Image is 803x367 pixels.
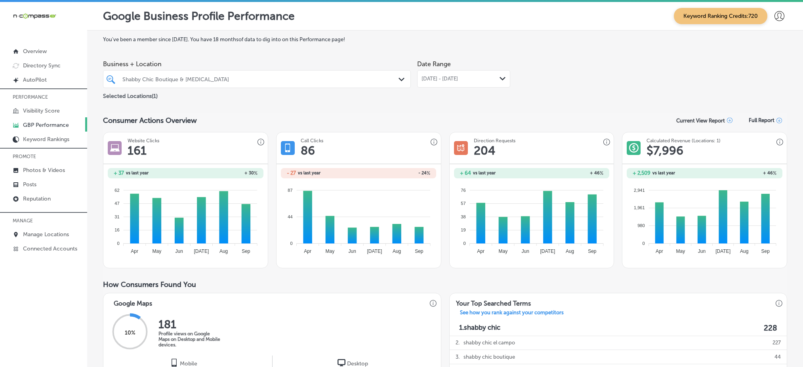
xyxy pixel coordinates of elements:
span: % [773,170,776,176]
p: Current View Report [676,118,725,124]
h3: Your Top Searched Terms [450,293,537,310]
span: vs last year [298,171,320,175]
label: Date Range [417,60,451,68]
p: Manage Locations [23,231,69,238]
tspan: Aug [219,248,228,254]
tspan: Jun [175,248,183,254]
tspan: May [498,248,507,254]
tspan: Sep [761,248,770,254]
p: Visibility Score [23,107,60,114]
span: Desktop [347,360,368,367]
h3: Google Maps [107,293,158,310]
p: Overview [23,48,47,55]
p: Directory Sync [23,62,61,69]
tspan: 0 [643,241,645,246]
tspan: Sep [588,248,597,254]
span: % [600,170,603,176]
tspan: 76 [461,187,465,192]
tspan: 0 [117,241,120,246]
span: vs last year [473,171,496,175]
tspan: 0 [290,241,292,246]
tspan: May [325,248,334,254]
h2: + 64 [460,170,471,176]
tspan: May [153,248,162,254]
p: shabby chic boutique [463,350,515,364]
tspan: [DATE] [194,248,209,254]
tspan: Jun [521,248,529,254]
h2: + 46 [532,170,603,176]
tspan: 19 [461,227,465,232]
tspan: [DATE] [367,248,382,254]
div: Shabby Chic Boutique & [MEDICAL_DATA] [122,76,399,82]
p: Profile views on Google Maps on Desktop and Mobile devices. [158,331,222,348]
p: Photos & Videos [23,167,65,174]
span: Full Report [749,117,774,123]
p: Google Business Profile Performance [103,10,295,23]
tspan: May [676,248,685,254]
h3: Website Clicks [128,138,159,143]
h1: 86 [301,143,315,158]
tspan: 980 [638,223,645,228]
tspan: Apr [304,248,311,254]
p: 227 [772,336,781,350]
span: Consumer Actions Overview [103,116,197,125]
img: logo [338,359,345,367]
tspan: [DATE] [540,248,555,254]
p: Posts [23,181,36,188]
tspan: Aug [566,248,574,254]
img: 660ab0bf-5cc7-4cb8-ba1c-48b5ae0f18e60NCTV_CLogo_TV_Black_-500x88.png [13,12,56,20]
tspan: 1,961 [634,205,645,210]
span: 10 % [125,329,135,336]
tspan: Sep [415,248,423,254]
span: % [254,170,257,176]
h2: + 46 [705,170,776,176]
tspan: 2,941 [634,187,645,192]
tspan: Aug [740,248,748,254]
span: vs last year [652,171,675,175]
tspan: [DATE] [716,248,731,254]
p: 3 . [456,350,460,364]
p: shabby chic el campo [463,336,515,350]
h1: 204 [474,143,495,158]
tspan: Apr [477,248,484,254]
span: How Consumers Found You [103,280,196,289]
h1: $ 7,996 [647,143,683,158]
p: Keyword Rankings [23,136,69,143]
tspan: Apr [131,248,138,254]
tspan: 44 [288,214,292,219]
tspan: 0 [463,241,465,246]
p: Reputation [23,195,51,202]
tspan: 31 [114,214,119,219]
p: 1. shabby chic [459,323,500,333]
span: vs last year [126,171,149,175]
span: [DATE] - [DATE] [422,76,458,82]
tspan: Apr [656,248,663,254]
label: You've been a member since [DATE] . You have 18 months of data to dig into on this Performance page! [103,36,787,42]
tspan: Jun [348,248,356,254]
h2: + 37 [114,170,124,176]
p: Selected Locations ( 1 ) [103,90,158,99]
p: 44 [774,350,781,364]
h3: Direction Requests [474,138,515,143]
tspan: 16 [114,227,119,232]
h2: - 24 [359,170,430,176]
p: AutoPilot [23,76,47,83]
h2: + 30 [185,170,257,176]
p: Connected Accounts [23,245,77,252]
tspan: Sep [242,248,250,254]
tspan: Aug [393,248,401,254]
span: % [427,170,430,176]
h2: - 27 [287,170,296,176]
p: GBP Performance [23,122,69,128]
label: 228 [764,323,777,333]
img: logo [170,359,178,367]
p: 2 . [456,336,460,350]
h1: 161 [128,143,147,158]
tspan: Jun [698,248,706,254]
a: See how you rank against your competitors [454,310,570,318]
h2: 181 [158,318,222,331]
tspan: 47 [114,201,119,206]
h3: Call Clicks [301,138,323,143]
h3: Calculated Revenue (Locations: 1) [647,138,721,143]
